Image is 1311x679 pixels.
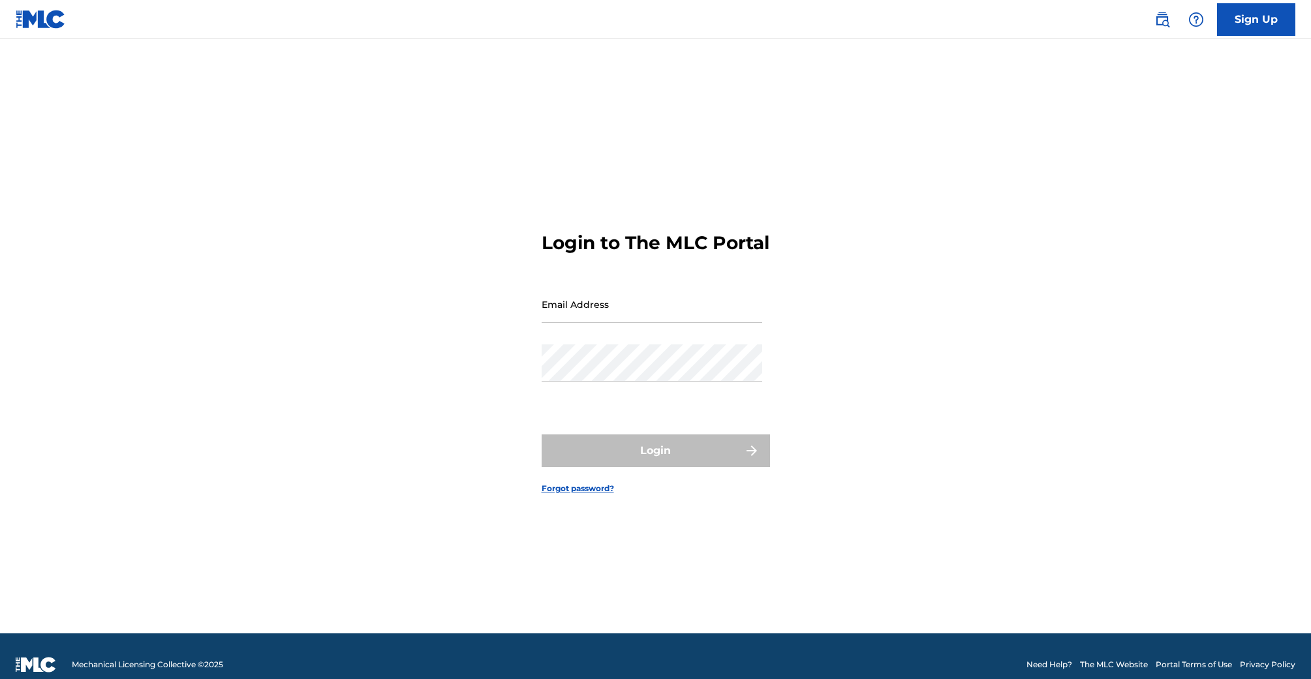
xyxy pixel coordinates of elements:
[1240,659,1295,671] a: Privacy Policy
[1154,12,1170,27] img: search
[72,659,223,671] span: Mechanical Licensing Collective © 2025
[1080,659,1148,671] a: The MLC Website
[1183,7,1209,33] div: Help
[1156,659,1232,671] a: Portal Terms of Use
[542,483,614,494] a: Forgot password?
[1149,7,1175,33] a: Public Search
[1188,12,1204,27] img: help
[1026,659,1072,671] a: Need Help?
[16,657,56,672] img: logo
[1217,3,1295,36] a: Sign Up
[542,232,769,254] h3: Login to The MLC Portal
[16,10,66,29] img: MLC Logo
